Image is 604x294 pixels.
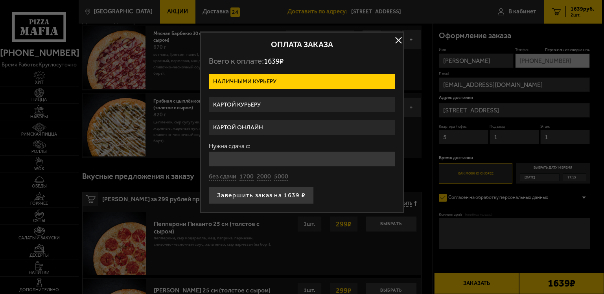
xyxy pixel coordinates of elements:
[257,173,271,181] button: 2000
[239,173,254,181] button: 1700
[264,57,284,66] span: 1639 ₽
[209,40,395,48] h2: Оплата заказа
[274,173,288,181] button: 5000
[209,173,236,181] button: без сдачи
[209,187,314,204] button: Завершить заказ на 1639 ₽
[209,97,395,112] label: Картой курьеру
[209,143,395,149] label: Нужна сдача с:
[209,120,395,135] label: Картой онлайн
[209,56,395,66] p: Всего к оплате:
[209,74,395,89] label: Наличными курьеру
